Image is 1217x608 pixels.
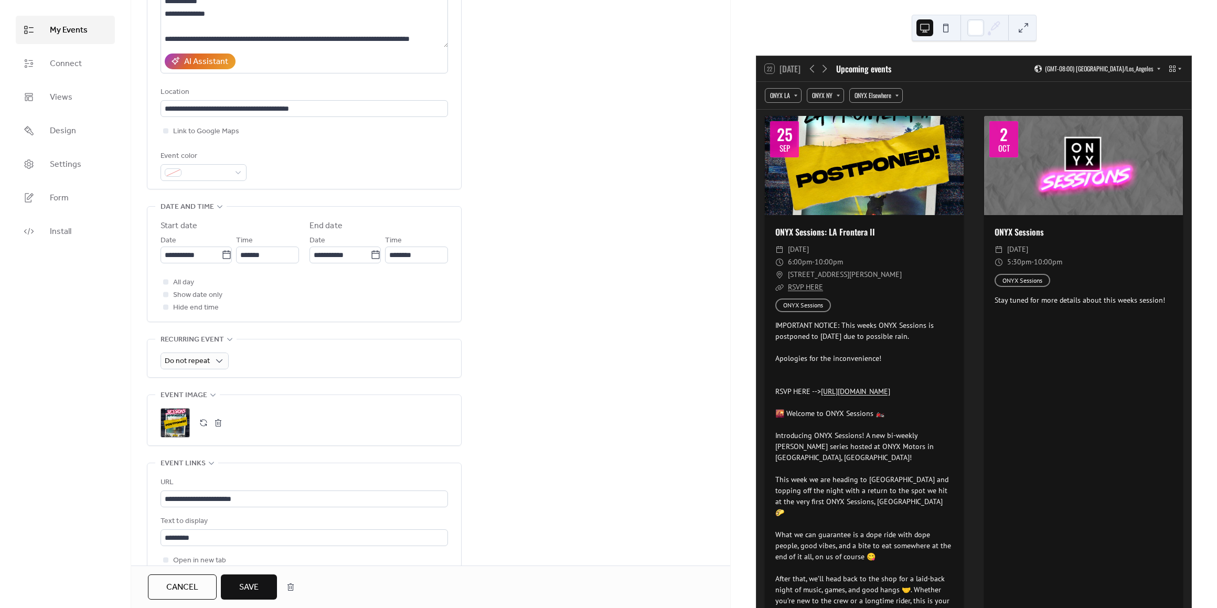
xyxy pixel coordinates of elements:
[173,276,194,289] span: All day
[161,220,197,232] div: Start date
[161,150,244,163] div: Event color
[788,269,902,281] span: [STREET_ADDRESS][PERSON_NAME]
[165,354,210,368] span: Do not repeat
[788,243,809,256] span: [DATE]
[50,192,69,205] span: Form
[165,54,236,69] button: AI Assistant
[50,58,82,70] span: Connect
[309,220,343,232] div: End date
[1045,66,1153,72] span: (GMT-08:00) [GEOGRAPHIC_DATA]/Los_Angeles
[50,125,76,137] span: Design
[161,334,224,346] span: Recurring event
[173,554,226,567] span: Open in new tab
[161,86,446,99] div: Location
[998,144,1010,152] div: Oct
[16,184,115,212] a: Form
[50,24,88,37] span: My Events
[385,234,402,247] span: Time
[184,56,228,68] div: AI Assistant
[50,158,81,171] span: Settings
[166,581,198,594] span: Cancel
[161,408,190,438] div: ;
[50,91,72,104] span: Views
[995,256,1003,269] div: ​
[788,282,823,292] a: RSVP HERE
[812,256,815,269] span: -
[775,226,875,238] a: ONYX Sessions: LA Frontera II
[148,574,217,600] button: Cancel
[173,289,222,302] span: Show date only
[788,256,812,269] span: 6:00pm
[161,476,446,489] div: URL
[161,389,207,402] span: Event image
[984,226,1183,238] div: ONYX Sessions
[16,49,115,78] a: Connect
[161,515,446,528] div: Text to display
[775,243,784,256] div: ​
[780,144,790,152] div: Sep
[815,256,843,269] span: 10:00pm
[16,150,115,178] a: Settings
[309,234,325,247] span: Date
[1000,126,1008,142] div: 2
[777,126,793,142] div: 25
[1007,243,1028,256] span: [DATE]
[16,116,115,145] a: Design
[161,234,176,247] span: Date
[50,226,71,238] span: Install
[775,256,784,269] div: ​
[173,125,239,138] span: Link to Google Maps
[16,217,115,246] a: Install
[221,574,277,600] button: Save
[1007,256,1031,269] span: 5:30pm
[775,269,784,281] div: ​
[995,243,1003,256] div: ​
[173,302,219,314] span: Hide end time
[161,457,206,470] span: Event links
[984,295,1183,306] div: Stay tuned for more details about this weeks session!
[16,16,115,44] a: My Events
[239,581,259,594] span: Save
[836,62,891,75] div: Upcoming events
[1031,256,1034,269] span: -
[236,234,253,247] span: Time
[1034,256,1062,269] span: 10:00pm
[775,281,784,294] div: ​
[161,201,214,214] span: Date and time
[16,83,115,111] a: Views
[821,387,890,396] a: [URL][DOMAIN_NAME]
